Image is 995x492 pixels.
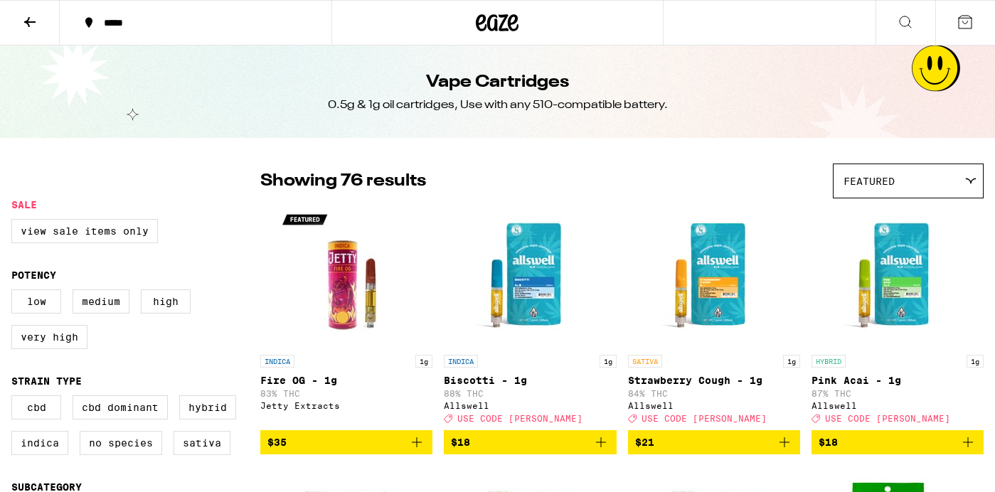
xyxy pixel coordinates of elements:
[11,199,37,210] legend: Sale
[635,437,654,448] span: $21
[179,395,236,419] label: Hybrid
[444,430,616,454] button: Add to bag
[451,437,470,448] span: $18
[812,430,984,454] button: Add to bag
[11,325,87,349] label: Very High
[819,437,838,448] span: $18
[642,414,767,423] span: USE CODE [PERSON_NAME]
[11,219,158,243] label: View Sale Items Only
[260,401,432,410] div: Jetty Extracts
[11,431,68,455] label: Indica
[457,414,582,423] span: USE CODE [PERSON_NAME]
[260,389,432,398] p: 83% THC
[11,269,56,281] legend: Potency
[174,431,230,455] label: Sativa
[11,375,82,387] legend: Strain Type
[444,205,616,430] a: Open page for Biscotti - 1g from Allswell
[812,205,984,430] a: Open page for Pink Acai - 1g from Allswell
[260,355,294,368] p: INDICA
[628,355,662,368] p: SATIVA
[260,430,432,454] button: Add to bag
[444,389,616,398] p: 88% THC
[444,375,616,386] p: Biscotti - 1g
[825,414,950,423] span: USE CODE [PERSON_NAME]
[260,205,432,430] a: Open page for Fire OG - 1g from Jetty Extracts
[141,289,191,314] label: High
[444,401,616,410] div: Allswell
[73,289,129,314] label: Medium
[600,355,617,368] p: 1g
[812,401,984,410] div: Allswell
[415,355,432,368] p: 1g
[260,169,426,193] p: Showing 76 results
[444,355,478,368] p: INDICA
[275,205,417,348] img: Jetty Extracts - Fire OG - 1g
[73,395,168,419] label: CBD Dominant
[812,355,846,368] p: HYBRID
[628,389,800,398] p: 84% THC
[459,205,601,348] img: Allswell - Biscotti - 1g
[628,375,800,386] p: Strawberry Cough - 1g
[11,395,61,419] label: CBD
[812,375,984,386] p: Pink Acai - 1g
[844,176,895,187] span: Featured
[812,389,984,398] p: 87% THC
[11,289,61,314] label: Low
[328,97,668,113] div: 0.5g & 1g oil cartridges, Use with any 510-compatible battery.
[628,430,800,454] button: Add to bag
[643,205,785,348] img: Allswell - Strawberry Cough - 1g
[628,401,800,410] div: Allswell
[826,205,969,348] img: Allswell - Pink Acai - 1g
[967,355,984,368] p: 1g
[628,205,800,430] a: Open page for Strawberry Cough - 1g from Allswell
[426,70,569,95] h1: Vape Cartridges
[783,355,800,368] p: 1g
[267,437,287,448] span: $35
[80,431,162,455] label: No Species
[260,375,432,386] p: Fire OG - 1g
